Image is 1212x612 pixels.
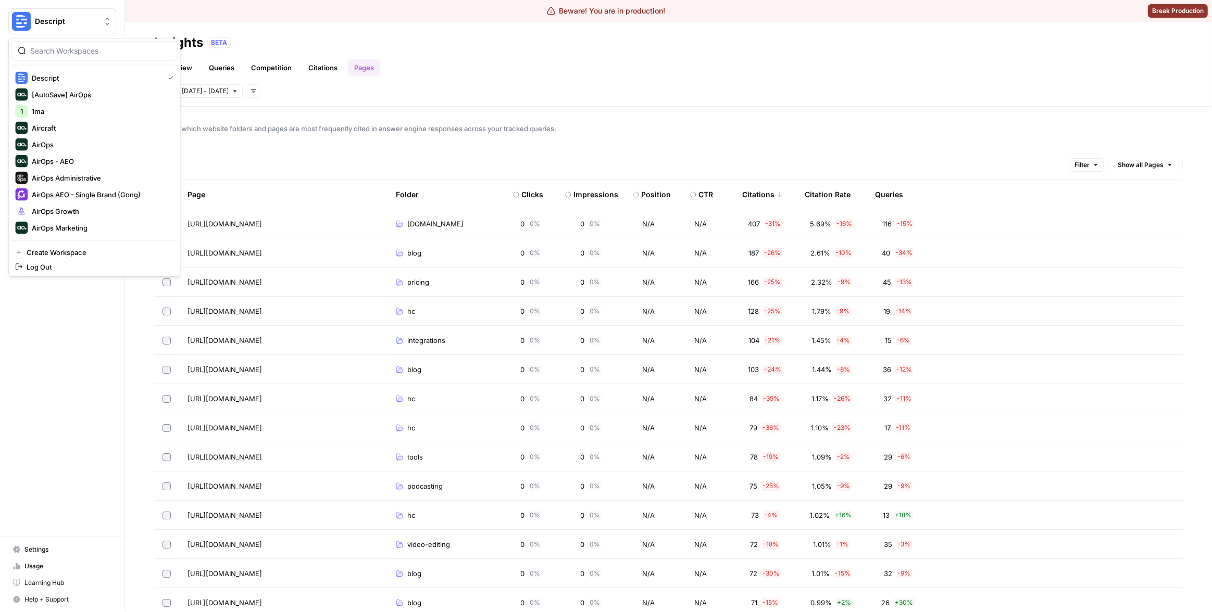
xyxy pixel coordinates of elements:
span: - 9 % [897,569,912,578]
a: Citations [302,59,344,76]
span: - 10 % [834,248,853,258]
span: [DOMAIN_NAME] [407,219,464,229]
span: - 21 % [764,336,782,345]
span: - 26 % [833,394,852,403]
span: 0 [520,364,524,375]
span: 13 [883,510,890,520]
span: 29 [884,481,893,491]
span: 1.05% [812,481,832,491]
span: 1.10% [811,423,829,433]
span: - 34 % [895,248,914,258]
span: N/A [694,510,707,520]
span: - 6 % [897,452,912,462]
span: 0 % [529,277,541,287]
span: 0 % [589,336,601,345]
span: [URL][DOMAIN_NAME] [188,219,262,229]
span: - 6 % [896,336,911,345]
span: 0 % [589,598,601,607]
span: [AutoSave] AirOps [32,90,169,100]
span: - 13 % [895,277,913,287]
span: 1.45% [812,335,832,346]
span: 0 % [529,569,541,578]
span: [URL][DOMAIN_NAME] [188,335,262,346]
span: 15 [885,335,892,346]
span: 1ma [32,106,169,117]
span: - 39 % [762,394,781,403]
span: - 26 % [763,248,782,258]
span: [URL][DOMAIN_NAME] [188,306,262,316]
span: - 1 % [836,540,850,549]
span: N/A [642,481,655,491]
a: Log Out [11,260,178,274]
span: 0 [580,277,584,287]
span: - 3 % [897,540,912,549]
span: 45 [883,277,891,287]
span: 2.61% [810,248,830,258]
span: - 2 % [836,452,851,462]
span: 0 [520,277,524,287]
span: Descript [32,73,160,83]
button: Workspace: Descript [8,8,116,34]
span: 0 [520,306,524,316]
span: [URL][DOMAIN_NAME] [188,248,262,258]
span: 0 % [589,394,601,403]
span: 36 [883,364,891,375]
span: blog [407,568,421,579]
span: 71 [751,597,757,608]
div: Citation Rate [805,180,851,209]
div: BETA [207,37,231,48]
span: 0 [580,510,584,520]
span: - 23 % [833,423,852,432]
span: 0 [520,219,524,229]
span: 0 [520,335,524,346]
span: N/A [694,481,707,491]
div: Position [641,189,671,200]
div: Workspace: Descript [8,39,180,277]
span: 104 [749,335,760,346]
span: Learning Hub [24,578,111,588]
button: [DATE] - [DATE] [177,84,243,98]
span: 72 [751,539,758,550]
span: 0 % [589,540,601,549]
span: 0 [580,597,584,608]
button: Show all Pages [1108,159,1183,171]
span: - 18 % [763,540,780,549]
span: 0 [580,452,584,462]
span: N/A [642,423,655,433]
span: 0 [580,393,584,404]
span: AirOps Marketing [32,223,169,233]
span: N/A [642,568,655,579]
span: N/A [642,219,655,229]
div: Clicks [521,189,543,200]
span: N/A [642,597,655,608]
span: 0 [580,481,584,491]
span: - 19 % [763,452,780,462]
span: N/A [642,277,655,287]
span: 5.69% [810,219,831,229]
span: Analyze which website folders and pages are most frequently cited in answer engine responses acro... [154,123,1183,134]
span: 0.99% [811,597,832,608]
span: N/A [694,335,707,346]
span: 35 [884,539,893,550]
span: 1.01% [811,568,830,579]
span: integrations [407,335,445,346]
span: 1.09% [812,452,832,462]
span: [DATE] - [DATE] [182,86,229,96]
img: AirOps Logo [15,138,28,151]
button: Filter [1070,158,1104,172]
span: 128 [748,306,759,316]
span: Create Workspace [27,247,169,258]
span: - 8 % [836,365,851,374]
span: [URL][DOMAIN_NAME] [188,393,262,404]
span: 0 [580,539,584,550]
span: Log Out [27,262,169,272]
span: - 9 % [836,307,851,316]
span: 0 [580,364,584,375]
span: N/A [694,219,707,229]
span: [URL][DOMAIN_NAME] [188,452,262,462]
span: [URL][DOMAIN_NAME] [188,510,262,520]
span: Show all Pages [1118,160,1164,170]
span: N/A [694,306,707,316]
span: [URL][DOMAIN_NAME] [188,481,262,491]
a: Pages [348,59,380,76]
